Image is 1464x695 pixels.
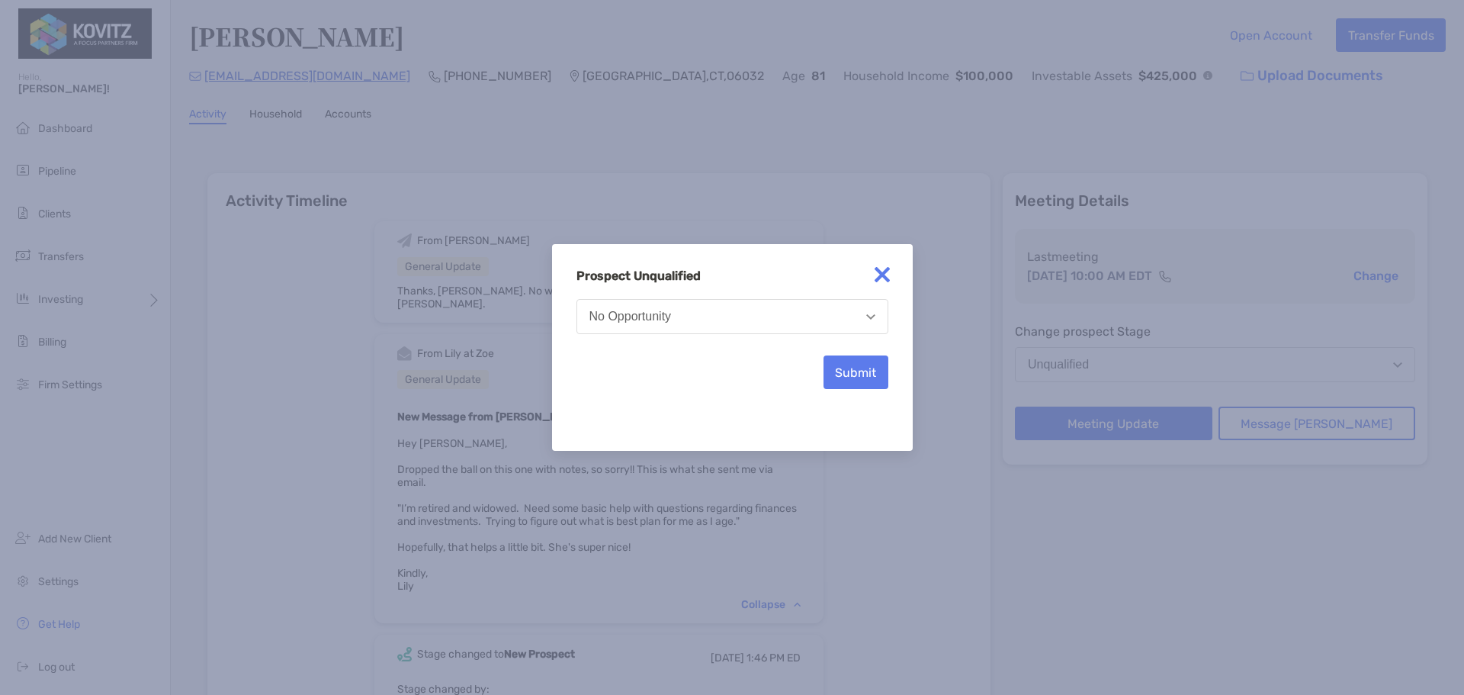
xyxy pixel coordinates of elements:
button: No Opportunity [576,299,888,334]
img: Open dropdown arrow [866,314,875,320]
div: No Opportunity [589,310,672,323]
img: close modal icon [867,259,897,290]
h4: Prospect Unqualified [576,269,888,283]
button: Submit [823,356,888,389]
